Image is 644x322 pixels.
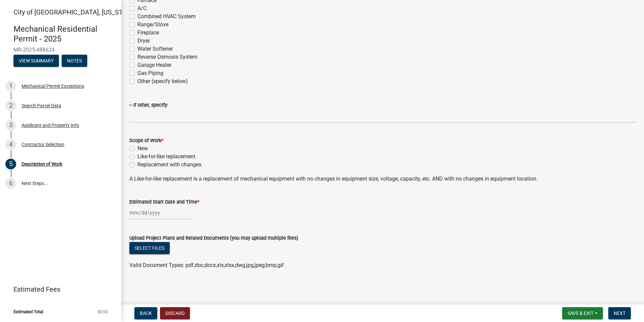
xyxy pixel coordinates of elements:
div: 3 [5,120,16,131]
label: Gas Piping [137,69,163,77]
button: Back [134,307,157,319]
span: $0.00 [97,310,108,314]
span: Back [140,311,152,316]
span: Save & Exit [568,311,593,316]
div: 5 [5,159,16,169]
label: Other (specify below) [137,77,188,85]
button: Select files [129,242,170,254]
input: mm/dd/yyyy [129,206,191,220]
label: Combined HVAC System [137,12,196,21]
a: Estimated Fees [5,283,110,296]
button: Next [608,307,631,319]
div: Mechanical Permit Exceptions [22,84,84,88]
span: MR-2025-488624 [13,47,108,53]
button: Save & Exit [562,307,603,319]
label: A/C [137,4,147,12]
span: Valid Document Types: pdf,doc,docx,xls,xlsx,dwg,jpg,jpeg,bmp,gif [129,262,284,268]
label: Garage Heater [137,61,171,69]
span: City of [GEOGRAPHIC_DATA], [US_STATE] [13,8,136,16]
div: Contractor Selection [22,142,64,147]
div: Applicant and Property Info [22,123,79,128]
label: Like-for-like replacement [137,153,195,161]
label: Replacement with changes [137,161,201,169]
button: Discard [160,307,190,319]
div: Search Parcel Data [22,103,61,108]
label: Reverse Osmosis System [137,53,197,61]
label: Scope of Work [129,138,163,143]
div: 1 [5,81,16,91]
label: Estimated Start Date and Time [129,200,199,205]
label: Upload Project Plans and Related Documents (you may upload multiple files) [129,236,298,241]
span: Estimated Total [13,310,43,314]
wm-modal-confirm: Notes [62,58,87,64]
label: Dryer [137,37,150,45]
label: Range/Stove [137,21,168,29]
label: Water Softener [137,45,173,53]
span: Next [614,311,625,316]
div: 4 [5,139,16,150]
button: Notes [62,55,87,67]
p: A Like-for-like replacement is a replacement of mechanical equipment with no changes in equipment... [129,175,636,183]
h4: Mechanical Residential Permit - 2025 [13,24,116,44]
button: View Summary [13,55,59,67]
wm-modal-confirm: Summary [13,58,59,64]
label: -- If other, specify: [129,103,168,108]
div: 2 [5,100,16,111]
div: 6 [5,178,16,189]
label: Fireplace [137,29,159,37]
div: Description of Work [22,162,62,166]
label: New [137,144,148,153]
